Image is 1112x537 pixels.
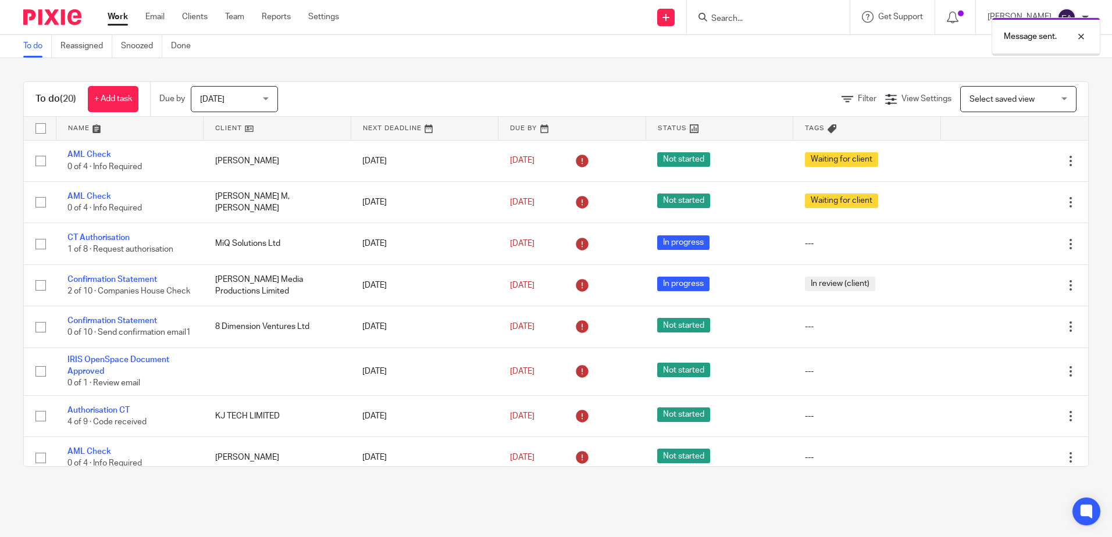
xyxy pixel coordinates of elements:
span: 0 of 4 · Info Required [67,163,142,171]
a: IRIS OpenSpace Document Approved [67,356,169,375]
span: Waiting for client [805,194,878,208]
a: Snoozed [121,35,162,58]
span: (20) [60,94,76,103]
span: 0 of 10 · Send confirmation email1 [67,329,191,337]
span: [DATE] [510,198,534,206]
span: Not started [657,363,710,377]
span: Not started [657,194,710,208]
span: Not started [657,318,710,332]
span: [DATE] [510,323,534,331]
span: Filter [858,95,876,103]
span: In progress [657,277,710,291]
span: 2 of 10 · Companies House Check [67,287,190,295]
td: [PERSON_NAME] Media Productions Limited [204,264,351,306]
span: 0 of 1 · Review email [67,380,140,388]
span: 4 of 9 · Code received [67,418,147,426]
td: MiQ Solutions Ltd [204,223,351,264]
a: To do [23,35,52,58]
span: Tags [805,125,825,131]
a: Authorisation CT [67,406,130,414]
div: --- [805,366,929,377]
img: Pixie [23,9,81,25]
td: [DATE] [351,181,498,223]
td: [DATE] [351,395,498,436]
span: Not started [657,449,710,463]
div: --- [805,452,929,463]
div: --- [805,410,929,422]
td: [DATE] [351,264,498,306]
a: + Add task [88,86,138,112]
span: 0 of 4 · Info Required [67,460,142,468]
span: Waiting for client [805,152,878,167]
span: [DATE] [510,157,534,165]
a: Work [108,11,128,23]
span: [DATE] [510,367,534,375]
a: AML Check [67,151,111,159]
a: Reassigned [60,35,112,58]
span: [DATE] [510,239,534,248]
td: [DATE] [351,437,498,478]
span: [DATE] [510,281,534,289]
a: Reports [262,11,291,23]
a: Email [145,11,165,23]
span: View Settings [901,95,951,103]
div: --- [805,238,929,249]
td: [DATE] [351,306,498,348]
a: AML Check [67,192,111,201]
td: [PERSON_NAME] M, [PERSON_NAME] [204,181,351,223]
span: Not started [657,407,710,422]
td: [DATE] [351,223,498,264]
img: svg%3E [1057,8,1076,27]
span: [DATE] [510,453,534,461]
span: Select saved view [970,95,1035,103]
p: Due by [159,93,185,105]
a: Done [171,35,199,58]
td: [PERSON_NAME] [204,437,351,478]
a: CT Authorisation [67,234,130,242]
a: Team [225,11,244,23]
span: [DATE] [200,95,224,103]
a: Confirmation Statement [67,317,157,325]
a: Settings [308,11,339,23]
a: Clients [182,11,208,23]
span: In review (client) [805,277,875,291]
a: Confirmation Statement [67,275,157,284]
td: KJ TECH LIMITED [204,395,351,436]
div: --- [805,321,929,332]
td: [DATE] [351,140,498,181]
span: In progress [657,235,710,250]
span: Not started [657,152,710,167]
h1: To do [35,93,76,105]
td: 8 Dimension Ventures Ltd [204,306,351,348]
span: 0 of 4 · Info Required [67,204,142,212]
span: 1 of 8 · Request authorisation [67,246,173,254]
td: [PERSON_NAME] [204,140,351,181]
a: AML Check [67,448,111,456]
span: [DATE] [510,412,534,420]
td: [DATE] [351,348,498,395]
p: Message sent. [1004,31,1057,42]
